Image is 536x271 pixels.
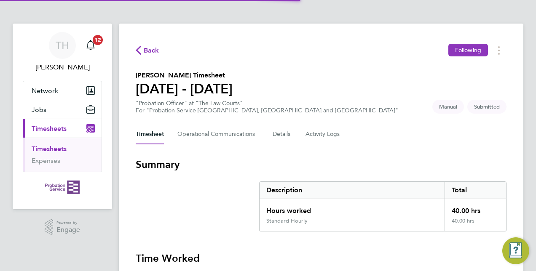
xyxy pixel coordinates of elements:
[136,107,398,114] div: For "Probation Service [GEOGRAPHIC_DATA], [GEOGRAPHIC_DATA] and [GEOGRAPHIC_DATA]"
[136,100,398,114] div: "Probation Officer" at "The Law Courts"
[56,219,80,226] span: Powered by
[445,199,506,218] div: 40.00 hrs
[306,124,341,144] button: Activity Logs
[177,124,259,144] button: Operational Communications
[32,157,60,165] a: Expenses
[259,181,507,231] div: Summary
[23,81,102,100] button: Network
[45,219,80,235] a: Powered byEngage
[502,237,529,264] button: Engage Resource Center
[45,181,79,194] img: probationservice-logo-retina.png
[13,24,112,209] nav: Main navigation
[23,100,102,119] button: Jobs
[23,62,102,72] span: Tamsin Hudson
[56,40,69,51] span: TH
[32,145,67,153] a: Timesheets
[136,70,233,80] h2: [PERSON_NAME] Timesheet
[82,32,99,59] a: 12
[136,124,164,144] button: Timesheet
[93,35,103,45] span: 12
[136,80,233,97] h1: [DATE] - [DATE]
[23,32,102,72] a: TH[PERSON_NAME]
[445,182,506,199] div: Total
[23,119,102,138] button: Timesheets
[23,181,102,194] a: Go to home page
[432,100,464,114] span: This timesheet was manually created.
[445,218,506,231] div: 40.00 hrs
[448,44,488,56] button: Following
[32,106,46,114] span: Jobs
[32,125,67,133] span: Timesheets
[260,199,445,218] div: Hours worked
[23,138,102,172] div: Timesheets
[273,124,292,144] button: Details
[467,100,507,114] span: This timesheet is Submitted.
[136,45,159,56] button: Back
[136,158,507,171] h3: Summary
[136,252,507,265] h3: Time Worked
[144,45,159,56] span: Back
[32,87,58,95] span: Network
[266,218,308,224] div: Standard Hourly
[260,182,445,199] div: Description
[491,44,507,57] button: Timesheets Menu
[56,226,80,234] span: Engage
[455,46,481,54] span: Following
